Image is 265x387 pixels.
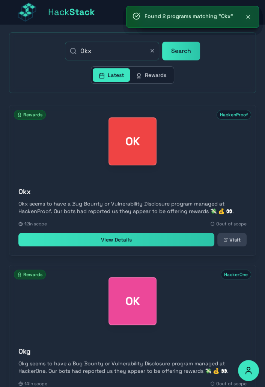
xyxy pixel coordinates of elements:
button: Rewards [130,68,172,82]
span: Rewards [14,270,46,279]
span: HackerOne [221,270,251,279]
span: 14 in scope [24,381,47,387]
h3: Okx [18,186,247,197]
span: Hack [48,6,95,18]
span: Rewards [14,110,46,120]
h3: Okg [18,346,247,357]
input: Search programs by name, platform, or description... [65,42,159,60]
span: 12 in scope [24,221,47,227]
span: 0 out of scope [216,221,247,227]
button: Close notification [244,12,253,21]
a: Visit [217,233,247,246]
p: Okx seems to have a Bug Bounty or Vulnerability Disclosure program managed at HackenProof. Our bo... [18,200,247,215]
p: Found 2 programs matching "Okx" [145,12,233,20]
span: Stack [69,6,95,18]
span: 0 out of scope [216,381,247,387]
span: HackenProof [217,110,251,120]
button: Accessibility Options [238,360,259,381]
a: View Details [18,233,214,246]
div: Okg [108,277,157,325]
button: Latest [93,68,130,82]
button: Search [162,42,200,60]
p: Okg seems to have a Bug Bounty or Vulnerability Disclosure program managed at HackerOne. Our bots... [18,360,247,375]
div: Okx [108,117,157,165]
button: ✕ [150,46,155,55]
